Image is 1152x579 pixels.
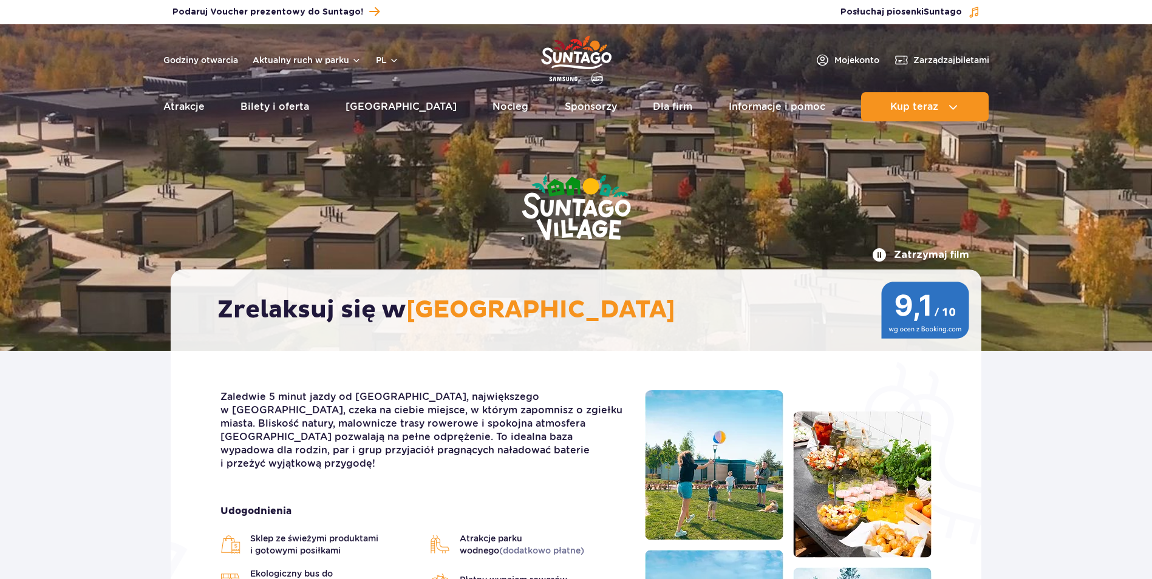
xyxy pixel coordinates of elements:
img: Suntago Village [473,127,680,290]
span: Suntago [924,8,962,16]
span: Posłuchaj piosenki [840,6,962,18]
button: pl [376,54,399,66]
a: Zarządzajbiletami [894,53,989,67]
button: Zatrzymaj film [872,248,969,262]
a: Bilety i oferta [240,92,309,121]
span: Zarządzaj biletami [913,54,989,66]
a: Informacje i pomoc [729,92,825,121]
span: Kup teraz [890,101,938,112]
img: 9,1/10 wg ocen z Booking.com [881,282,969,339]
a: Dla firm [653,92,692,121]
h2: Zrelaksuj się w [217,295,947,325]
button: Posłuchaj piosenkiSuntago [840,6,980,18]
button: Kup teraz [861,92,989,121]
span: Podaruj Voucher prezentowy do Suntago! [172,6,363,18]
span: Atrakcje parku wodnego [460,532,627,557]
span: Moje konto [834,54,879,66]
a: Sponsorzy [565,92,617,121]
a: [GEOGRAPHIC_DATA] [346,92,457,121]
a: Park of Poland [541,30,612,86]
span: (dodatkowo płatne) [499,546,584,555]
p: Zaledwie 5 minut jazdy od [GEOGRAPHIC_DATA], największego w [GEOGRAPHIC_DATA], czeka na ciebie mi... [220,390,627,470]
a: Mojekonto [815,53,879,67]
strong: Udogodnienia [220,504,627,518]
a: Godziny otwarcia [163,54,238,66]
span: [GEOGRAPHIC_DATA] [406,295,675,325]
span: Sklep ze świeżymi produktami i gotowymi posiłkami [250,532,418,557]
a: Atrakcje [163,92,205,121]
button: Aktualny ruch w parku [253,55,361,65]
a: Podaruj Voucher prezentowy do Suntago! [172,4,380,20]
a: Nocleg [492,92,528,121]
